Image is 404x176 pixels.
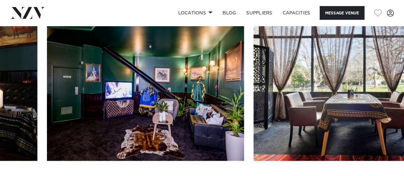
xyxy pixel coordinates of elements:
button: Message Venue [320,6,364,20]
img: nzv-logo.png [10,7,45,19]
a: BLOG [217,6,241,20]
a: Capacities [278,6,316,20]
swiper-slide: 17 / 28 [47,16,244,161]
a: Locations [173,6,217,20]
a: SUPPLIERS [241,6,277,20]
